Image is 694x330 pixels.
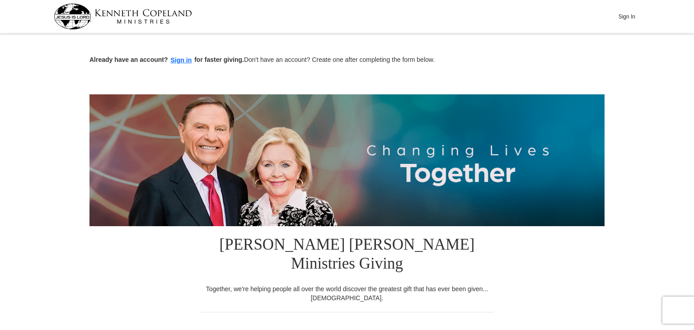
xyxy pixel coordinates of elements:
button: Sign In [613,9,640,23]
img: kcm-header-logo.svg [54,4,192,29]
h1: [PERSON_NAME] [PERSON_NAME] Ministries Giving [200,226,494,284]
button: Sign in [168,55,195,65]
strong: Already have an account? for faster giving. [89,56,244,63]
p: Don't have an account? Create one after completing the form below. [89,55,605,65]
div: Together, we're helping people all over the world discover the greatest gift that has ever been g... [200,284,494,302]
